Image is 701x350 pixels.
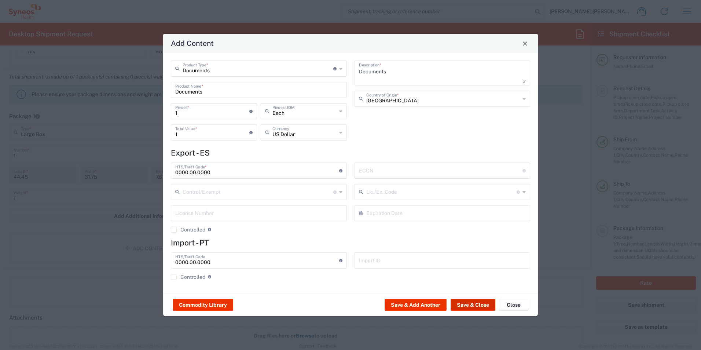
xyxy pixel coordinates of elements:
button: Save & Add Another [385,299,447,311]
button: Close [499,299,528,311]
h4: Export - ES [171,148,530,157]
label: Controlled [171,227,205,233]
h4: Import - PT [171,238,530,247]
button: Save & Close [451,299,495,311]
label: Controlled [171,274,205,280]
h4: Add Content [171,38,214,48]
button: Close [520,38,530,48]
button: Commodity Library [173,299,233,311]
